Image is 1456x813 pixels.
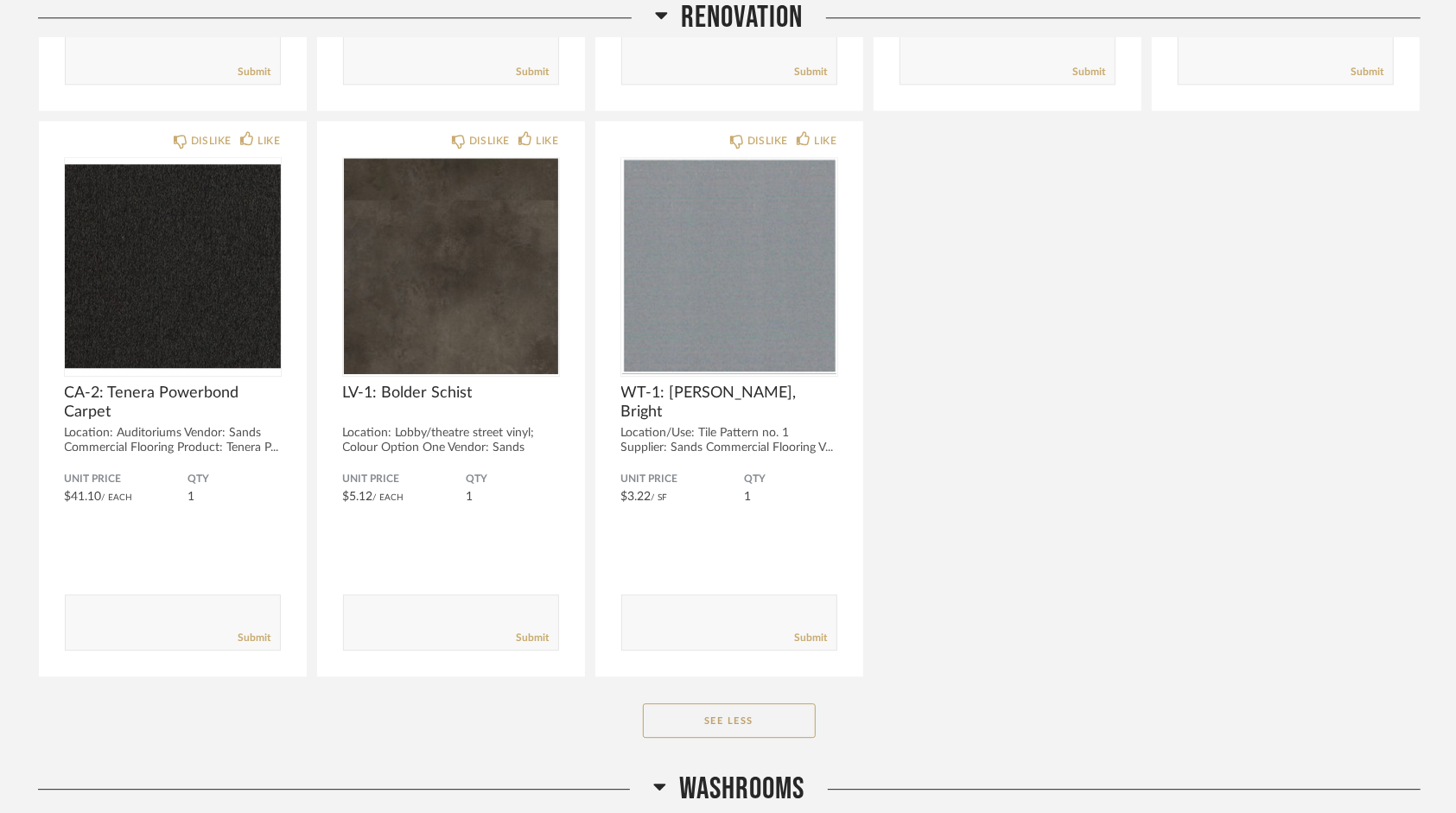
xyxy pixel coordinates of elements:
[745,491,752,503] span: 1
[747,132,788,149] div: DISLIKE
[102,493,133,502] span: / Each
[621,491,652,503] span: $3.22
[238,65,271,79] a: Submit
[65,426,281,455] div: Location: Auditoriums Vendor: Sands Commercial Flooring Product: Tenera P...
[188,491,195,503] span: 1
[517,65,550,79] a: Submit
[343,426,559,470] div: Location: Lobby/theatre street vinyl; Colour Option One Vendor: Sands Com...
[65,491,102,503] span: $41.10
[343,384,559,403] span: LV-1: Bolder Schist
[343,158,559,374] img: undefined
[188,473,281,486] span: QTY
[467,491,474,503] span: 1
[258,132,280,149] div: LIKE
[1073,65,1106,79] a: Submit
[517,631,550,645] a: Submit
[643,703,816,738] button: See Less
[621,426,837,455] div: Location/Use: Tile Pattern no. 1 Supplier: Sands Commercial Flooring V...
[621,158,837,374] img: undefined
[467,473,559,486] span: QTY
[65,384,281,422] span: CA-2: Tenera Powerbond Carpet
[621,473,745,486] span: Unit Price
[652,493,668,502] span: / SF
[536,132,558,149] div: LIKE
[373,493,404,502] span: / Each
[469,132,510,149] div: DISLIKE
[795,65,828,79] a: Submit
[679,771,804,808] span: Washrooms
[745,473,837,486] span: QTY
[343,473,467,486] span: Unit Price
[621,384,837,422] span: WT-1: [PERSON_NAME], Bright
[814,132,836,149] div: LIKE
[238,631,271,645] a: Submit
[65,473,188,486] span: Unit Price
[1351,65,1384,79] a: Submit
[191,132,232,149] div: DISLIKE
[65,158,281,374] img: undefined
[343,491,373,503] span: $5.12
[795,631,828,645] a: Submit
